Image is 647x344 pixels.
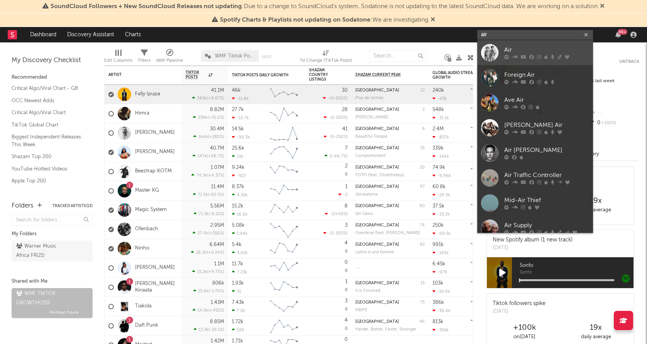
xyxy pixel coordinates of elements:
button: 99+ [615,32,621,38]
div: -90.3k [232,135,250,140]
div: ( ) [193,115,224,120]
a: Foreign Air [477,65,593,90]
span: +9.75 % [208,270,223,274]
div: 2.4M [432,126,444,132]
span: 147k [198,154,207,159]
div: -33.2k [432,212,450,217]
a: Beeztrap KOTM [135,168,172,175]
a: Charts [120,27,146,42]
div: ( ) [194,211,224,216]
div: Recommended [12,73,93,82]
svg: Chart title [267,143,301,162]
a: Magic System [135,207,167,213]
div: 6.64M [209,242,224,247]
a: Air Supply [477,216,593,241]
div: [GEOGRAPHIC_DATA] [355,165,399,170]
div: Cameroon [355,204,399,209]
div: 339k [432,146,444,151]
div: Plus de larmes [355,96,383,101]
a: Dashboard [25,27,62,42]
div: Beautiful People [355,134,387,139]
div: Senegal [355,242,399,247]
div: 40.7M [210,146,224,151]
span: -60.5 % [209,193,223,197]
div: 97 [420,184,425,189]
div: ( ) [324,153,348,159]
span: Spotify Charts & Playlists not updating on Sodatone [220,17,370,23]
div: Shazam Country Listings [309,68,336,82]
div: -145k [432,250,449,255]
div: Track Name: LIL WAYNE [355,115,388,120]
div: [GEOGRAPHIC_DATA] [355,281,399,285]
svg: Chart title [467,239,502,258]
div: [DATE] [493,244,573,252]
div: Air Traffic Controller [504,171,589,180]
svg: Chart title [267,239,301,258]
div: Ivory Coast [355,107,399,112]
a: TikTok Global Chart [12,121,85,129]
span: SoundCloud Followers + New SoundCloud Releases not updating [51,3,242,10]
a: Master KG [135,187,159,194]
a: Ofenbach [135,226,158,233]
div: 4 [345,241,348,246]
a: Ave Air [477,90,593,115]
div: Folders [12,201,34,211]
svg: Chart title [267,220,301,239]
div: 2 [345,164,348,169]
span: +9.87 % [208,96,223,101]
div: -979 [432,270,447,275]
div: Switzerland [355,126,399,132]
div: 16.6k [232,212,248,217]
svg: Chart title [467,201,502,220]
div: Tunisia [355,184,399,189]
div: ( ) [323,96,348,101]
div: 19 [420,146,425,151]
span: +0.24 % [208,251,223,255]
a: Warner Music Africa FR(21) [12,241,93,261]
span: 26.2k [196,251,207,255]
span: : Due to a change to SoundCloud's system, Sodatone is not updating to the latest SoundCloud data.... [51,3,598,10]
div: 0 [309,278,348,297]
div: Position [419,281,425,286]
div: [PERSON_NAME] Air [504,121,589,130]
div: Air Supply [504,221,589,230]
div: Warner Music Africa FR ( 21 ) [16,242,71,260]
div: 74 [420,223,425,228]
div: Mid-Air Thief [504,196,589,205]
input: Search for folders... [12,214,93,226]
div: 5.08k [232,223,245,228]
div: -15.7k [232,115,249,120]
a: Air [PERSON_NAME] [477,140,593,165]
div: 20 [420,165,425,170]
span: +50 % [335,212,346,216]
div: ( ) [193,134,224,139]
div: -31.1k [432,115,449,120]
svg: Chart title [467,85,502,104]
div: 28 [342,107,348,112]
div: ( ) [323,231,348,236]
span: -250 % [334,135,346,139]
div: Position [417,204,425,209]
div: 0 [345,260,348,265]
div: 25.6k [232,146,244,151]
div: 31 [232,289,241,294]
span: 15.6k [198,289,209,293]
div: 0 [588,118,639,128]
div: Filters [138,46,150,69]
div: Track Name: Overdrive (feat. Norma Jean Martine) [355,231,420,236]
div: 7.43k [232,300,244,305]
div: Position [421,107,425,112]
span: Dismiss [600,3,605,10]
div: 0 [309,239,348,258]
div: 3.42k [232,250,248,255]
div: 15.2k [232,204,243,209]
a: [PERSON_NAME] [135,265,175,271]
div: 27.7k [232,107,244,112]
div: 1.1M [214,261,224,266]
a: Fally Ipupa [135,91,160,98]
div: Tiktok followers spike [493,300,546,308]
div: Track Name: Jerusalema [355,192,378,197]
div: FOTO (feat. Olivetheboy) [355,173,404,178]
span: : We are investigating [220,17,428,23]
div: 99 + [618,29,627,35]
